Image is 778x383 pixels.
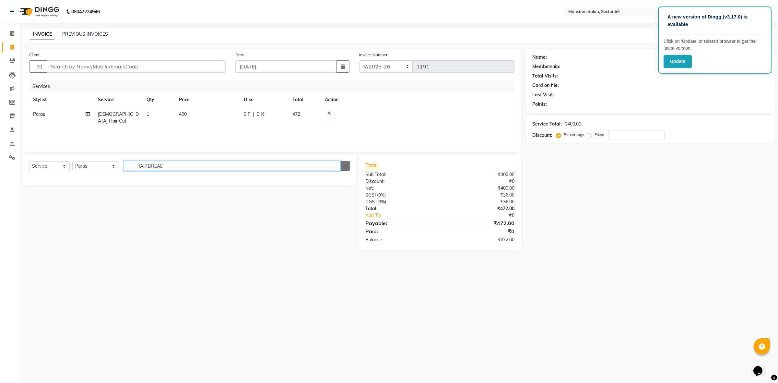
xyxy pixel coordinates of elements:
div: Points: [532,101,547,108]
div: Name: [532,54,547,61]
div: Net: [360,185,440,192]
div: ₹36.00 [440,198,519,205]
span: 0 F [244,111,250,118]
div: Discount: [360,178,440,185]
label: Client [29,52,40,58]
div: Total: [360,205,440,212]
a: INVOICE [30,29,54,40]
div: Service Total: [532,121,562,127]
span: 9% [378,192,384,197]
div: Balance : [360,236,440,243]
label: Fixed [595,132,604,138]
div: ₹400.00 [564,121,581,127]
div: ₹36.00 [440,192,519,198]
a: PREVIOUS INVOICES [62,31,108,37]
button: Update [664,55,692,68]
div: ₹0 [453,212,519,219]
div: Discount: [532,132,552,139]
th: Disc [240,92,289,107]
span: 400 [179,111,187,117]
iframe: chat widget [751,357,772,377]
div: Services [30,80,519,92]
div: Last Visit: [532,91,554,98]
div: Total Visits: [532,73,558,79]
div: Membership: [532,63,560,70]
span: SGST [365,192,377,198]
div: ( ) [360,198,440,205]
div: Card on file: [532,82,559,89]
a: Add Tip [360,212,453,219]
span: Total [365,162,380,168]
img: logo [17,3,61,21]
div: ₹400.00 [440,185,519,192]
div: ₹472.00 [440,236,519,243]
span: 1 [147,111,149,117]
input: Search by Name/Mobile/Email/Code [47,60,226,73]
div: ₹472.00 [440,205,519,212]
th: Stylist [29,92,94,107]
span: | [253,111,254,118]
label: Percentage [564,132,584,138]
input: Search or Scan [124,161,341,171]
th: Service [94,92,143,107]
div: ₹400.00 [440,171,519,178]
span: 9% [379,199,385,204]
span: Paras [33,111,45,117]
p: Click on ‘Update’ or refersh browser to get the latest version. [664,38,766,52]
div: Paid: [360,227,440,235]
th: Total [289,92,321,107]
span: 472 [292,111,300,117]
th: Action [321,92,514,107]
span: 0 % [257,111,265,118]
div: ( ) [360,192,440,198]
th: Price [175,92,240,107]
button: +91 [29,60,47,73]
div: Payable: [360,219,440,227]
span: CGST [365,199,377,205]
p: A new version of Dingg (v3.17.0) is available [667,13,762,28]
span: [DEMOGRAPHIC_DATA] Hair Cut [98,111,139,124]
div: ₹0 [440,178,519,185]
label: Invoice Number [359,52,387,58]
div: ₹0 [440,227,519,235]
th: Qty [143,92,175,107]
div: Sub Total: [360,171,440,178]
label: Date [235,52,244,58]
div: ₹472.00 [440,219,519,227]
b: 08047224946 [71,3,100,21]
